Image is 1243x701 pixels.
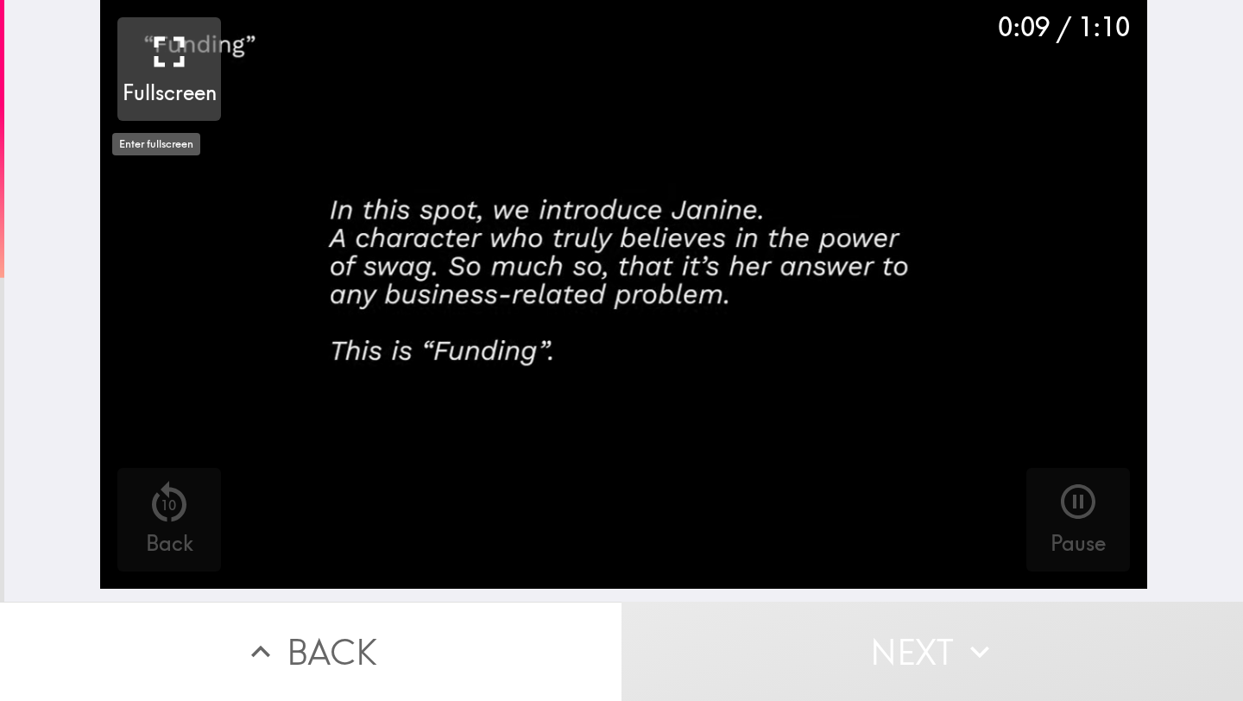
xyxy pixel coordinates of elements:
[112,133,200,155] div: Enter fullscreen
[998,9,1130,45] div: 0:09 / 1:10
[1051,529,1106,559] h5: Pause
[621,602,1243,701] button: Next
[146,529,193,559] h5: Back
[161,496,176,515] p: 10
[117,468,221,572] button: 10Back
[1026,468,1130,572] button: Pause
[117,17,221,121] button: Fullscreen
[123,79,217,108] h5: Fullscreen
